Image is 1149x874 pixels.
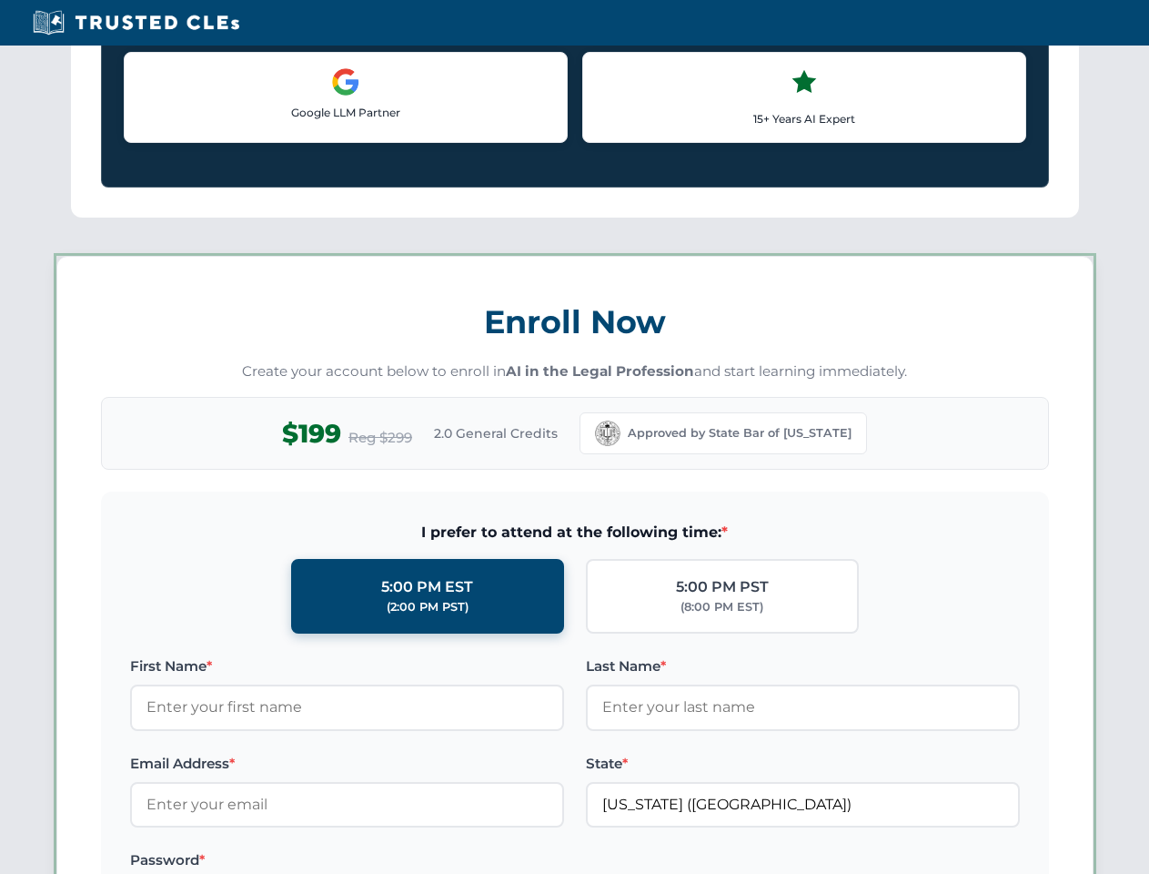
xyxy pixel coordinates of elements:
img: Trusted CLEs [27,9,245,36]
span: Approved by State Bar of [US_STATE] [628,424,852,442]
label: Password [130,849,564,871]
input: Enter your email [130,782,564,828]
span: 2.0 General Credits [434,423,558,443]
input: Enter your first name [130,685,564,730]
span: $199 [282,413,341,454]
img: California Bar [595,421,620,446]
div: (8:00 PM EST) [680,598,763,616]
h3: Enroll Now [101,293,1049,351]
input: California (CA) [586,782,1020,828]
strong: AI in the Legal Profession [506,362,694,380]
div: 5:00 PM PST [676,575,769,599]
p: Google LLM Partner [139,104,552,121]
div: (2:00 PM PST) [387,598,469,616]
p: Create your account below to enroll in and start learning immediately. [101,361,1049,382]
label: Email Address [130,753,564,775]
span: I prefer to attend at the following time: [130,521,1020,544]
input: Enter your last name [586,685,1020,730]
img: Google [331,67,360,97]
label: First Name [130,655,564,677]
p: 15+ Years AI Expert [598,110,1011,127]
span: Reg $299 [348,427,412,449]
label: State [586,753,1020,775]
label: Last Name [586,655,1020,677]
div: 5:00 PM EST [381,575,473,599]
